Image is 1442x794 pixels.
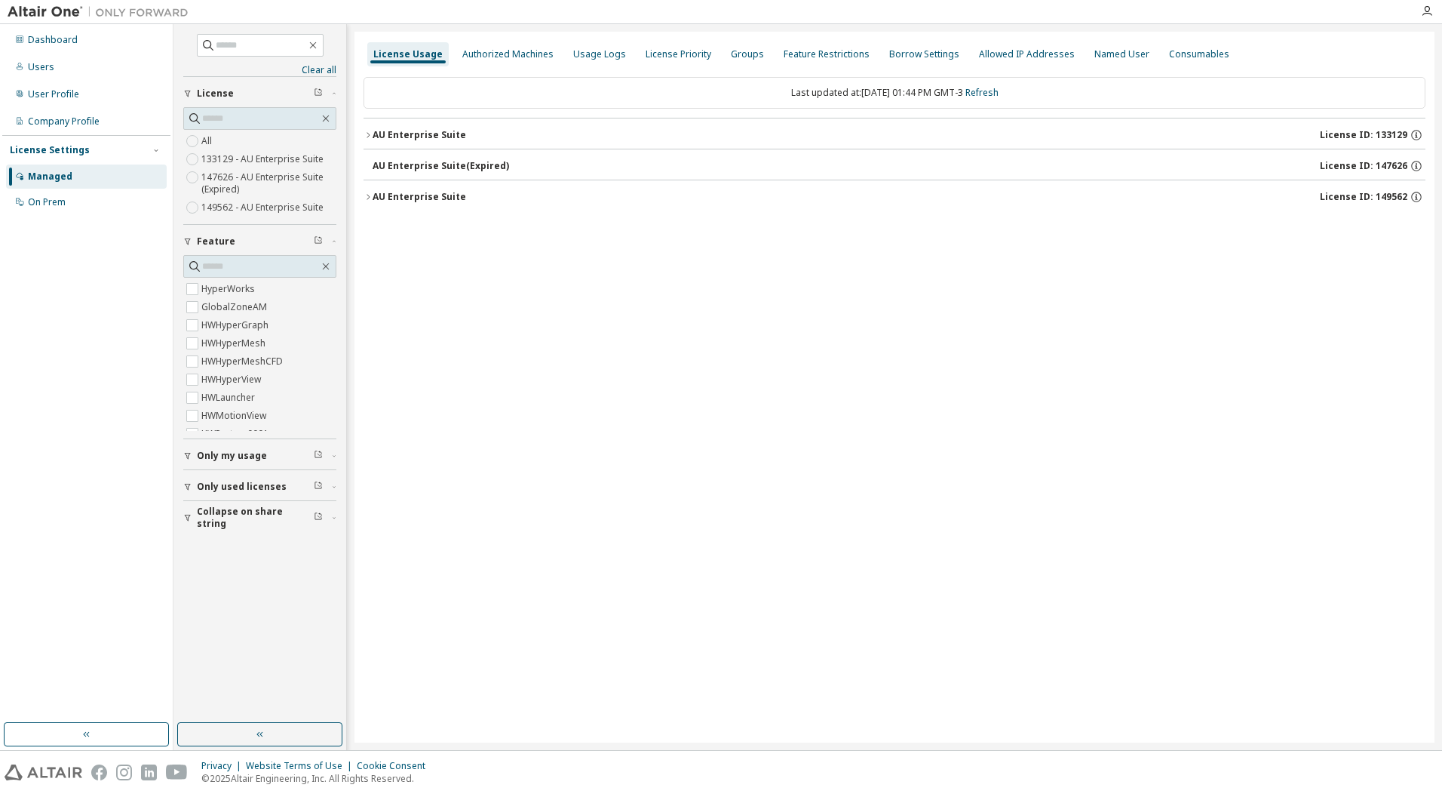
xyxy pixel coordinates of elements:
div: Named User [1094,48,1149,60]
label: All [201,132,215,150]
div: Consumables [1169,48,1229,60]
span: License [197,88,234,100]
div: On Prem [28,196,66,208]
div: Feature Restrictions [784,48,870,60]
div: Allowed IP Addresses [979,48,1075,60]
img: linkedin.svg [141,765,157,780]
span: Clear filter [314,450,323,462]
button: Only my usage [183,439,336,472]
div: Privacy [201,760,246,772]
img: altair_logo.svg [5,765,82,780]
label: HWPartner0001 [201,425,272,443]
img: youtube.svg [166,765,188,780]
label: HyperWorks [201,280,258,298]
div: License Priority [646,48,711,60]
div: AU Enterprise Suite (Expired) [373,160,509,172]
span: Clear filter [314,235,323,248]
span: Only my usage [197,450,267,462]
div: User Profile [28,88,79,100]
div: Managed [28,171,72,183]
span: License ID: 133129 [1320,129,1407,141]
a: Refresh [965,86,999,99]
button: Only used licenses [183,470,336,503]
button: Feature [183,225,336,258]
label: 149562 - AU Enterprise Suite [201,198,327,217]
div: License Usage [373,48,443,60]
label: HWHyperMeshCFD [201,352,286,371]
label: 133129 - AU Enterprise Suite [201,150,327,168]
img: Altair One [8,5,196,20]
img: instagram.svg [116,765,132,780]
button: AU Enterprise Suite(Expired)License ID: 147626 [373,149,1425,183]
div: Dashboard [28,34,78,46]
span: Clear filter [314,88,323,100]
span: Only used licenses [197,481,287,493]
p: © 2025 Altair Engineering, Inc. All Rights Reserved. [201,772,434,785]
a: Clear all [183,64,336,76]
span: License ID: 147626 [1320,160,1407,172]
span: License ID: 149562 [1320,191,1407,203]
label: HWHyperMesh [201,334,268,352]
div: Last updated at: [DATE] 01:44 PM GMT-3 [364,77,1425,109]
div: AU Enterprise Suite [373,191,466,203]
img: facebook.svg [91,765,107,780]
label: GlobalZoneAM [201,298,270,316]
span: Feature [197,235,235,248]
div: Borrow Settings [889,48,959,60]
div: Usage Logs [573,48,626,60]
div: License Settings [10,144,90,156]
div: Authorized Machines [462,48,554,60]
div: Cookie Consent [357,760,434,772]
button: License [183,77,336,110]
div: Users [28,61,54,73]
button: AU Enterprise SuiteLicense ID: 133129 [364,118,1425,152]
div: Company Profile [28,115,100,128]
label: HWLauncher [201,389,258,407]
label: HWHyperView [201,371,264,389]
span: Clear filter [314,512,323,524]
label: 147626 - AU Enterprise Suite (Expired) [201,168,336,198]
span: Clear filter [314,481,323,493]
span: Collapse on share string [197,506,314,530]
button: Collapse on share string [183,501,336,534]
label: HWHyperGraph [201,316,272,334]
div: AU Enterprise Suite [373,129,466,141]
button: AU Enterprise SuiteLicense ID: 149562 [364,180,1425,214]
div: Website Terms of Use [246,760,357,772]
div: Groups [731,48,764,60]
label: HWMotionView [201,407,269,425]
